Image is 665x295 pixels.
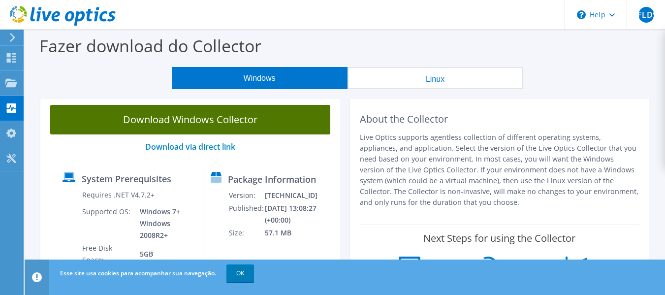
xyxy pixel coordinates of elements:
[638,7,654,23] span: IFLDS
[360,132,640,208] p: Live Optics supports agentless collection of different operating systems, appliances, and applica...
[50,105,330,134] a: Download Windows Collector
[82,190,155,200] label: Requires .NET V4.7.2+
[228,189,264,202] td: Version:
[145,141,235,152] a: Download via direct link
[82,242,133,266] td: Free Disk Space:
[39,34,261,57] label: Fazer download do Collector
[348,67,523,89] button: Linux
[423,232,575,244] label: Next Steps for using the Collector
[82,174,171,184] label: System Prerequisites
[228,227,264,239] td: Size:
[226,264,254,282] a: OK
[264,189,336,202] td: [TECHNICAL_ID]
[228,202,264,227] td: Published:
[360,113,640,125] h2: About the Collector
[82,205,133,242] td: Supported OS:
[172,67,348,89] button: Windows
[228,174,316,184] label: Package Information
[264,227,336,239] td: 57.1 MB
[132,205,195,242] td: Windows 7+ Windows 2008R2+
[577,10,586,19] svg: \n
[132,242,195,266] td: 5GB
[264,202,336,227] td: [DATE] 13:08:27 (+00:00)
[60,269,216,277] span: Esse site usa cookies para acompanhar sua navegação.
